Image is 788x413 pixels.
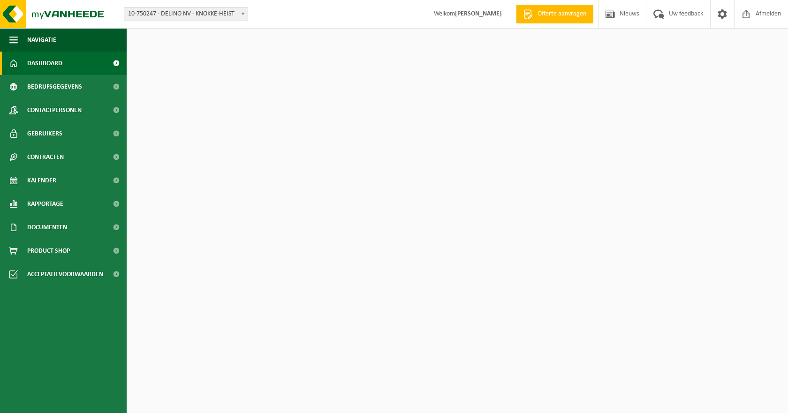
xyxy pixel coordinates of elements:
[27,239,70,263] span: Product Shop
[27,122,62,145] span: Gebruikers
[27,263,103,286] span: Acceptatievoorwaarden
[27,28,56,52] span: Navigatie
[124,8,248,21] span: 10-750247 - DELINO NV - KNOKKE-HEIST
[27,192,63,216] span: Rapportage
[27,75,82,98] span: Bedrijfsgegevens
[27,145,64,169] span: Contracten
[124,7,248,21] span: 10-750247 - DELINO NV - KNOKKE-HEIST
[27,216,67,239] span: Documenten
[27,52,62,75] span: Dashboard
[535,9,589,19] span: Offerte aanvragen
[27,98,82,122] span: Contactpersonen
[516,5,593,23] a: Offerte aanvragen
[455,10,502,17] strong: [PERSON_NAME]
[27,169,56,192] span: Kalender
